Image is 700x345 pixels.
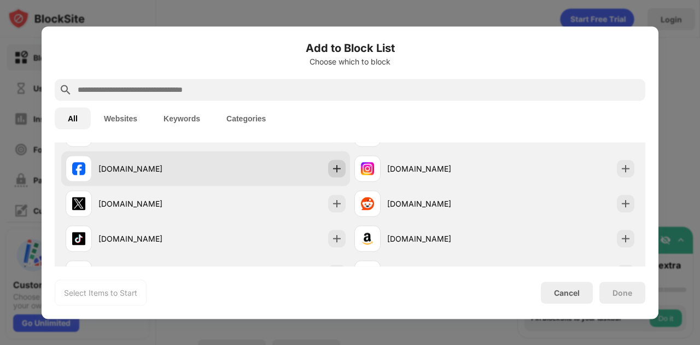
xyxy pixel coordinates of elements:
button: All [55,107,91,129]
div: Cancel [554,288,580,297]
div: [DOMAIN_NAME] [98,163,206,174]
div: [DOMAIN_NAME] [387,163,494,174]
img: favicons [72,197,85,210]
img: search.svg [59,83,72,96]
div: [DOMAIN_NAME] [98,198,206,209]
button: Websites [91,107,150,129]
div: [DOMAIN_NAME] [387,198,494,209]
div: Choose which to block [55,57,645,66]
div: [DOMAIN_NAME] [387,233,494,244]
h6: Add to Block List [55,39,645,56]
img: favicons [361,162,374,175]
button: Keywords [150,107,213,129]
div: Done [612,288,632,297]
img: favicons [361,232,374,245]
div: Select Items to Start [64,287,137,298]
img: favicons [72,232,85,245]
button: Categories [213,107,279,129]
div: [DOMAIN_NAME] [98,233,206,244]
img: favicons [361,197,374,210]
img: favicons [72,162,85,175]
